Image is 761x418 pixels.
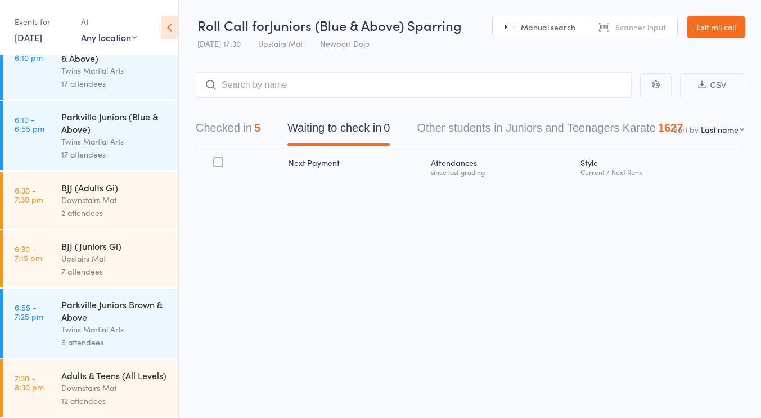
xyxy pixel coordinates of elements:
[61,148,169,161] div: 17 attendees
[658,122,683,134] div: 1627
[61,323,169,336] div: Twins Martial Arts
[61,194,169,206] div: Downstairs Mat
[15,244,42,262] time: 6:30 - 7:15 pm
[15,12,70,31] div: Events for
[61,206,169,219] div: 2 attendees
[701,124,739,135] div: Last name
[615,21,666,33] span: Scanner input
[61,336,169,349] div: 6 attendees
[61,265,169,278] div: 7 attendees
[258,38,303,49] span: Upstairs Mat
[61,298,169,323] div: Parkville Juniors Brown & Above
[3,172,178,229] a: 6:30 -7:30 pmBJJ (Adults Gi)Downstairs Mat2 attendees
[284,151,427,181] div: Next Payment
[576,151,744,181] div: Style
[61,240,169,252] div: BJJ (Juniors Gi)
[197,38,241,49] span: [DATE] 17:30
[680,73,744,97] button: CSV
[426,151,576,181] div: Atten­dances
[61,110,169,135] div: Parkville Juniors (Blue & Above)
[196,116,260,146] button: Checked in5
[431,168,571,176] div: since last grading
[15,374,44,392] time: 7:30 - 8:30 pm
[287,116,390,146] button: Waiting to check in0
[61,135,169,148] div: Twins Martial Arts
[61,64,169,77] div: Twins Martial Arts
[521,21,575,33] span: Manual search
[81,31,137,43] div: Any location
[15,303,43,321] time: 6:55 - 7:25 pm
[15,186,43,204] time: 6:30 - 7:30 pm
[81,12,137,31] div: At
[15,115,44,133] time: 6:10 - 6:55 pm
[417,116,683,146] button: Other students in Juniors and Teenagers Karate1627
[384,122,390,134] div: 0
[61,252,169,265] div: Upstairs Mat
[673,124,699,135] label: Sort by
[269,16,462,34] span: Juniors (Blue & Above) Sparring
[61,394,169,407] div: 12 attendees
[254,122,260,134] div: 5
[3,101,178,170] a: 6:10 -6:55 pmParkville Juniors (Blue & Above)Twins Martial Arts17 attendees
[15,44,43,62] time: 5:40 - 6:10 pm
[687,16,745,38] a: Exit roll call
[197,16,269,34] span: Roll Call for
[61,181,169,194] div: BJJ (Adults Gi)
[3,359,178,417] a: 7:30 -8:30 pmAdults & Teens (All Levels)Downstairs Mat12 attendees
[3,289,178,358] a: 6:55 -7:25 pmParkville Juniors Brown & AboveTwins Martial Arts6 attendees
[61,369,169,381] div: Adults & Teens (All Levels)
[580,168,740,176] div: Current / Next Rank
[61,381,169,394] div: Downstairs Mat
[196,72,632,98] input: Search by name
[3,30,178,100] a: 5:40 -6:10 pmParkville Sparring (Yellow & Above)Twins Martial Arts17 attendees
[3,230,178,287] a: 6:30 -7:15 pmBJJ (Juniors Gi)Upstairs Mat7 attendees
[320,38,370,49] span: Newport Dojo
[61,77,169,90] div: 17 attendees
[15,31,42,43] a: [DATE]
